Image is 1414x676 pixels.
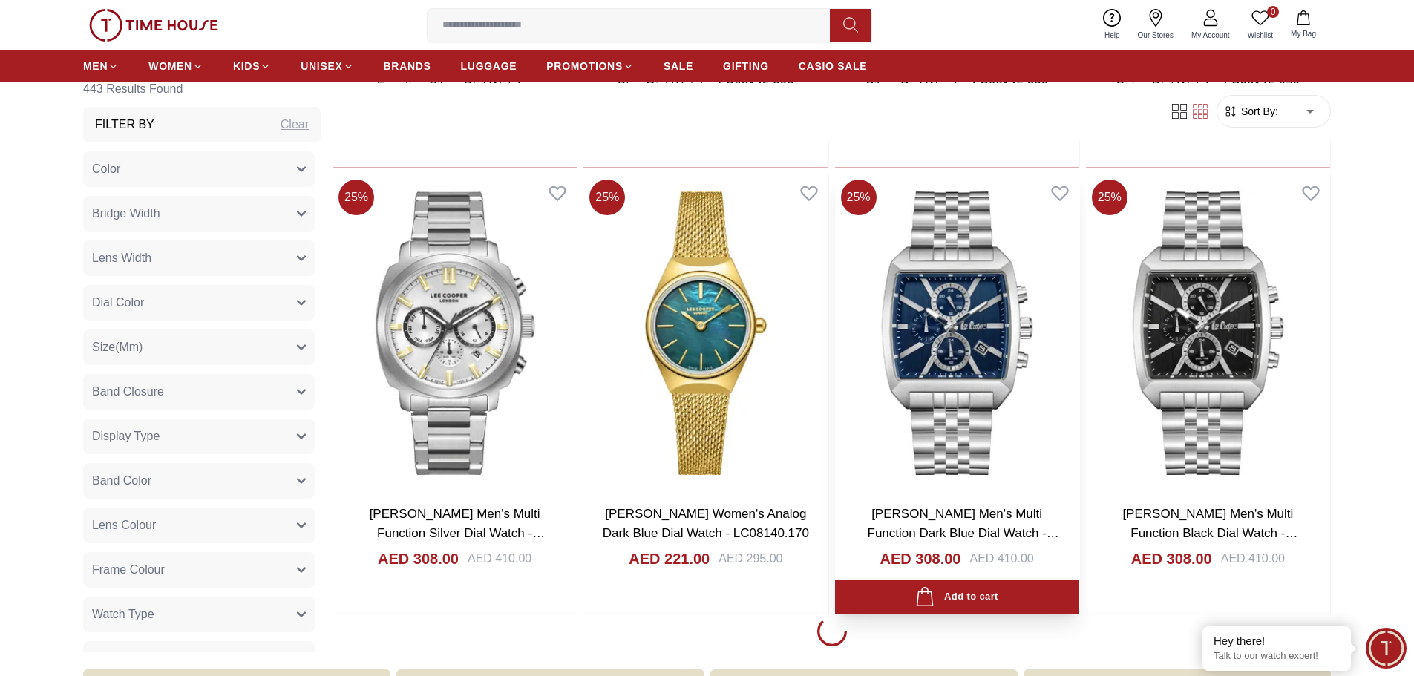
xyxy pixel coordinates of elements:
span: 0 [1267,6,1279,18]
span: Frame Colour [92,560,165,578]
button: Sort By: [1223,104,1278,119]
button: Bridge Width [83,195,315,231]
a: [PERSON_NAME] Women's Analog Dark Blue Dial Watch - LC08140.170 [603,507,809,540]
span: PROMOTIONS [546,59,623,73]
img: Lee Cooper Men's Multi Function Dark Blue Dial Watch - LC08139.390 [835,174,1079,493]
div: AED 410.00 [468,550,531,568]
button: Watch Type [83,596,315,631]
span: WOMEN [148,59,192,73]
span: KIDS [233,59,260,73]
span: Band Material [92,649,166,667]
div: AED 410.00 [1221,550,1285,568]
div: Chat Widget [1366,628,1407,669]
h4: AED 308.00 [1131,548,1212,569]
button: Frame Colour [83,551,315,587]
span: Dial Color [92,293,144,311]
span: GIFTING [723,59,769,73]
h3: Filter By [95,115,154,133]
img: Lee Cooper Men's Multi Function Black Dial Watch - LC08139.350 [1086,174,1330,493]
span: 25 % [841,180,877,215]
a: Help [1096,6,1129,44]
a: KIDS [233,53,271,79]
h6: 443 Results Found [83,70,321,106]
button: Lens Colour [83,507,315,542]
a: GIFTING [723,53,769,79]
span: Wishlist [1242,30,1279,41]
span: Watch Type [92,605,154,623]
span: LUGGAGE [461,59,517,73]
a: 0Wishlist [1239,6,1282,44]
span: Size(Mm) [92,338,143,355]
a: UNISEX [301,53,353,79]
span: Bridge Width [92,204,160,222]
span: Sort By: [1238,104,1278,119]
span: BRANDS [384,59,431,73]
p: Talk to our watch expert! [1214,650,1340,663]
button: Band Material [83,640,315,676]
span: SALE [664,59,693,73]
img: Lee Cooper Women's Analog Dark Blue Dial Watch - LC08140.170 [583,174,828,493]
h4: AED 221.00 [629,548,710,569]
div: Clear [281,115,309,133]
span: Band Closure [92,382,164,400]
button: Size(Mm) [83,329,315,364]
button: My Bag [1282,7,1325,42]
div: Hey there! [1214,634,1340,649]
a: [PERSON_NAME] Men's Multi Function Silver Dial Watch - LC08144.330 [370,507,546,559]
a: BRANDS [384,53,431,79]
img: ... [89,9,218,42]
button: Band Color [83,462,315,498]
button: Add to cart [835,580,1079,614]
a: PROMOTIONS [546,53,634,79]
span: Lens Colour [92,516,156,534]
a: WOMEN [148,53,203,79]
button: Lens Width [83,240,315,275]
span: Color [92,160,120,177]
a: MEN [83,53,119,79]
button: Display Type [83,418,315,453]
h4: AED 308.00 [880,548,961,569]
a: CASIO SALE [799,53,868,79]
span: 25 % [589,180,625,215]
a: Our Stores [1129,6,1182,44]
span: Band Color [92,471,151,489]
span: 25 % [1092,180,1127,215]
span: My Bag [1285,28,1322,39]
div: Add to cart [915,587,998,607]
h4: AED 308.00 [378,548,459,569]
a: [PERSON_NAME] Men's Multi Function Black Dial Watch - LC08139.350 [1122,507,1297,559]
button: Dial Color [83,284,315,320]
a: SALE [664,53,693,79]
span: UNISEX [301,59,342,73]
div: AED 295.00 [719,550,782,568]
span: Display Type [92,427,160,444]
button: Color [83,151,315,186]
span: Help [1099,30,1126,41]
span: CASIO SALE [799,59,868,73]
a: LUGGAGE [461,53,517,79]
span: Our Stores [1132,30,1179,41]
img: Lee Cooper Men's Multi Function Silver Dial Watch - LC08144.330 [333,174,577,493]
div: AED 410.00 [969,550,1033,568]
a: [PERSON_NAME] Men's Multi Function Dark Blue Dial Watch - LC08139.390 [868,507,1059,559]
span: My Account [1185,30,1236,41]
button: Band Closure [83,373,315,409]
span: Lens Width [92,249,151,266]
span: MEN [83,59,108,73]
span: 25 % [338,180,374,215]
